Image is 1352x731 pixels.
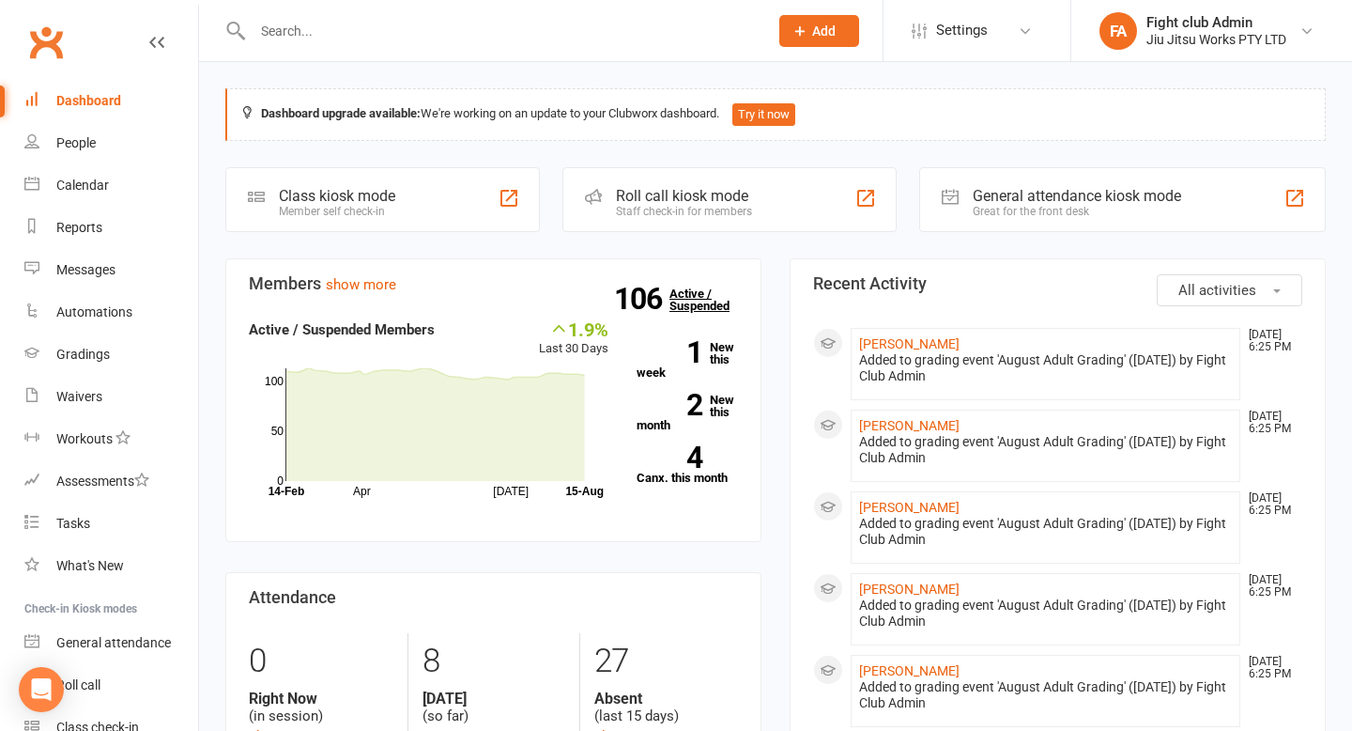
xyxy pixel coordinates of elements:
[637,446,738,484] a: 4Canx. this month
[56,262,115,277] div: Messages
[24,622,198,664] a: General attendance kiosk mode
[859,336,960,351] a: [PERSON_NAME]
[616,205,752,218] div: Staff check-in for members
[859,418,960,433] a: [PERSON_NAME]
[859,598,1232,630] div: Added to grading event 'August Adult Grading' ([DATE]) by Fight Club Admin
[24,376,198,418] a: Waivers
[56,347,110,362] div: Gradings
[936,9,988,52] span: Settings
[859,679,1232,711] div: Added to grading event 'August Adult Grading' ([DATE]) by Fight Club Admin
[813,274,1302,293] h3: Recent Activity
[225,88,1326,141] div: We're working on an update to your Clubworx dashboard.
[249,690,393,708] strong: Right Now
[1239,492,1301,517] time: [DATE] 6:25 PM
[669,273,752,326] a: 106Active / Suspended
[1239,656,1301,680] time: [DATE] 6:25 PM
[859,352,1232,384] div: Added to grading event 'August Adult Grading' ([DATE]) by Fight Club Admin
[616,187,752,205] div: Roll call kiosk mode
[594,633,738,690] div: 27
[859,663,960,678] a: [PERSON_NAME]
[24,207,198,249] a: Reports
[637,341,738,379] a: 1New this week
[56,677,100,692] div: Roll call
[422,690,566,708] strong: [DATE]
[24,334,198,376] a: Gradings
[859,500,960,515] a: [PERSON_NAME]
[637,391,702,419] strong: 2
[779,15,859,47] button: Add
[326,276,396,293] a: show more
[859,434,1232,466] div: Added to grading event 'August Adult Grading' ([DATE]) by Fight Club Admin
[56,635,171,650] div: General attendance
[973,187,1181,205] div: General attendance kiosk mode
[1099,12,1137,50] div: FA
[594,690,738,725] div: (last 15 days)
[261,106,421,120] strong: Dashboard upgrade available:
[249,690,393,725] div: (in session)
[279,205,395,218] div: Member self check-in
[24,503,198,545] a: Tasks
[539,319,608,339] div: 1.9%
[24,122,198,164] a: People
[56,516,90,531] div: Tasks
[56,558,124,573] div: What's New
[1146,31,1286,48] div: Jiu Jitsu Works PTY LTD
[19,667,64,712] div: Open Intercom Messenger
[24,164,198,207] a: Calendar
[1239,329,1301,353] time: [DATE] 6:25 PM
[594,690,738,708] strong: Absent
[422,690,566,725] div: (so far)
[614,285,669,313] strong: 106
[24,664,198,707] a: Roll call
[24,249,198,291] a: Messages
[637,443,702,472] strong: 4
[23,19,69,66] a: Clubworx
[24,291,198,334] a: Automations
[539,319,608,359] div: Last 30 Days
[56,389,102,404] div: Waivers
[24,545,198,587] a: What's New
[812,23,836,39] span: Add
[249,588,738,607] h3: Attendance
[56,93,121,108] div: Dashboard
[56,431,113,446] div: Workouts
[859,582,960,597] a: [PERSON_NAME]
[1239,574,1301,599] time: [DATE] 6:25 PM
[732,103,795,126] button: Try it now
[859,516,1232,548] div: Added to grading event 'August Adult Grading' ([DATE]) by Fight Club Admin
[637,338,702,366] strong: 1
[24,418,198,460] a: Workouts
[973,205,1181,218] div: Great for the front desk
[637,394,738,431] a: 2New this month
[1239,411,1301,435] time: [DATE] 6:25 PM
[56,220,102,235] div: Reports
[247,18,755,44] input: Search...
[24,460,198,503] a: Assessments
[1146,14,1286,31] div: Fight club Admin
[1178,282,1256,299] span: All activities
[56,178,109,193] div: Calendar
[249,274,738,293] h3: Members
[279,187,395,205] div: Class kiosk mode
[56,304,132,319] div: Automations
[1157,274,1302,306] button: All activities
[56,135,96,150] div: People
[249,321,435,338] strong: Active / Suspended Members
[249,633,393,690] div: 0
[24,80,198,122] a: Dashboard
[56,474,149,489] div: Assessments
[422,633,566,690] div: 8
